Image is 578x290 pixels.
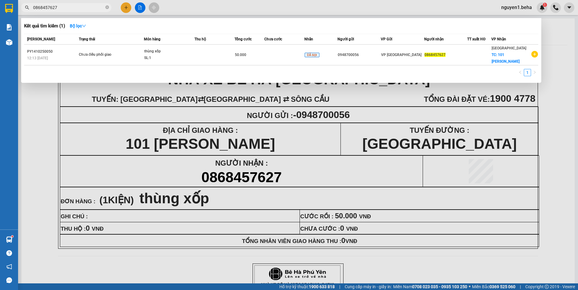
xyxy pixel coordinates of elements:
[5,4,13,13] img: logo-vxr
[10,20,272,36] strong: NHÀ XE BÊ HÀ [GEOGRAPHIC_DATA]
[6,236,12,243] img: warehouse-icon
[517,69,524,76] li: Previous Page
[194,37,206,41] span: Thu hộ
[144,48,189,55] div: thùng xốp
[381,37,392,41] span: VP Gửi
[6,277,12,283] span: message
[105,5,109,11] span: close-circle
[424,37,444,41] span: Người nhận
[49,10,233,16] span: Thời gian : - Nhân viên nhận hàng :
[531,69,538,76] li: Next Page
[6,250,12,256] span: question-circle
[305,53,319,57] span: ĐÃ GỌI
[492,53,520,64] span: TC: 101 [PERSON_NAME]
[27,37,55,41] span: [PERSON_NAME]
[65,21,91,31] button: Bộ lọcdown
[235,53,246,57] span: 50.000
[105,5,109,9] span: close-circle
[467,37,486,41] span: TT xuất HĐ
[235,37,252,41] span: Tổng cước
[491,37,506,41] span: VP Nhận
[79,51,124,58] div: Chưa điều phối giao
[6,24,12,30] img: solution-icon
[492,46,526,50] span: [GEOGRAPHIC_DATA]
[79,10,122,16] span: 12:13:15 [DATE]
[533,70,536,74] span: right
[524,69,531,76] a: 1
[6,264,12,270] span: notification
[11,235,13,237] sup: 1
[531,51,538,58] span: plus-circle
[144,37,160,41] span: Món hàng
[424,53,446,57] span: 0868457627
[25,5,29,10] span: search
[381,53,421,57] span: VP [GEOGRAPHIC_DATA]
[27,48,77,55] div: PY1410250050
[33,4,104,11] input: Tìm tên, số ĐT hoặc mã đơn
[518,70,522,74] span: left
[264,37,282,41] span: Chưa cước
[34,37,139,45] span: TUYẾN: [GEOGRAPHIC_DATA]
[82,24,86,28] span: down
[531,69,538,76] button: right
[27,56,48,60] span: 12:13 [DATE]
[144,55,189,61] div: SL: 1
[517,69,524,76] button: left
[70,23,86,28] strong: Bộ lọc
[6,39,12,45] img: warehouse-icon
[304,37,313,41] span: Nhãn
[338,52,381,58] div: 0948700056
[337,37,354,41] span: Người gửi
[24,23,65,29] h3: Kết quả tìm kiếm ( 1 )
[79,37,95,41] span: Trạng thái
